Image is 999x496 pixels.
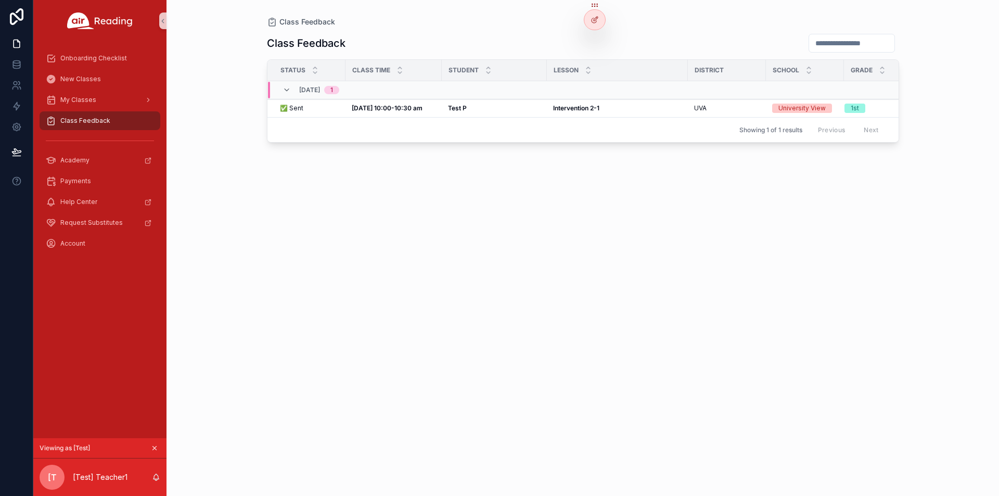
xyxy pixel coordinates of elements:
span: Onboarding Checklist [60,54,127,62]
span: UVA [694,104,707,112]
a: [DATE] 10:00-10:30 am [352,104,436,112]
div: University View [778,104,826,113]
span: Showing 1 of 1 results [739,126,802,134]
a: UVA [694,104,760,112]
span: Help Center [60,198,97,206]
strong: Test P [448,104,467,112]
a: University View [772,104,838,113]
a: New Classes [40,70,160,88]
a: ✅ Sent [280,104,339,112]
h1: Class Feedback [267,36,345,50]
span: [DATE] [299,86,320,94]
strong: [DATE] 10:00-10:30 am [352,104,422,112]
div: scrollable content [33,42,166,266]
span: Lesson [554,66,579,74]
span: Status [280,66,305,74]
span: Payments [60,177,91,185]
a: Payments [40,172,160,190]
a: Account [40,234,160,253]
a: Intervention 2-1 [553,104,682,112]
span: Class Feedback [279,17,335,27]
a: Onboarding Checklist [40,49,160,68]
span: District [695,66,724,74]
a: Class Feedback [40,111,160,130]
span: Request Substitutes [60,219,123,227]
img: App logo [67,12,133,29]
a: Academy [40,151,160,170]
span: Viewing as [Test] [40,444,90,452]
span: Academy [60,156,89,164]
div: 1 [330,86,333,94]
div: 1st [851,104,859,113]
a: Class Feedback [267,17,335,27]
span: Class Time [352,66,390,74]
a: My Classes [40,91,160,109]
span: [T [48,471,56,484]
span: Class Feedback [60,117,110,125]
p: [Test] Teacher1 [73,472,127,482]
a: 1st [844,104,925,113]
span: ✅ Sent [280,104,303,112]
span: Student [449,66,479,74]
span: New Classes [60,75,101,83]
span: School [773,66,799,74]
a: Request Substitutes [40,213,160,232]
a: Help Center [40,193,160,211]
span: Account [60,239,85,248]
a: Test P [448,104,541,112]
strong: Intervention 2-1 [553,104,599,112]
span: Grade [851,66,873,74]
span: My Classes [60,96,96,104]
